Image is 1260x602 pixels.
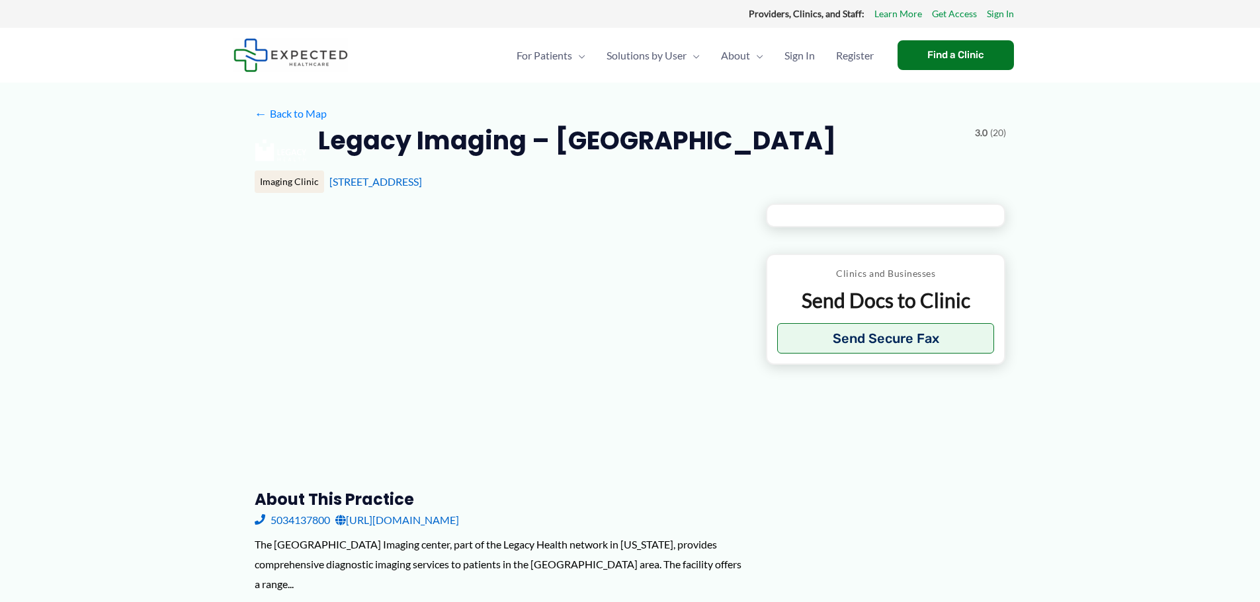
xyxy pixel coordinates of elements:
span: Menu Toggle [750,32,763,79]
span: 3.0 [975,124,987,141]
strong: Providers, Clinics, and Staff: [749,8,864,19]
h3: About this practice [255,489,745,509]
a: For PatientsMenu Toggle [506,32,596,79]
span: For Patients [517,32,572,79]
a: Get Access [932,5,977,22]
a: ←Back to Map [255,104,327,124]
div: Imaging Clinic [255,170,324,193]
span: Solutions by User [607,32,687,79]
a: Sign In [774,32,825,79]
a: Solutions by UserMenu Toggle [596,32,710,79]
div: The [GEOGRAPHIC_DATA] Imaging center, part of the Legacy Health network in [US_STATE], provides c... [255,535,745,593]
span: Menu Toggle [572,32,585,79]
span: ← [255,107,267,120]
a: AboutMenu Toggle [710,32,774,79]
a: Learn More [874,5,922,22]
img: Expected Healthcare Logo - side, dark font, small [233,38,348,72]
a: Sign In [987,5,1014,22]
span: About [721,32,750,79]
a: 5034137800 [255,510,330,530]
span: (20) [990,124,1006,141]
a: [URL][DOMAIN_NAME] [335,510,459,530]
button: Send Secure Fax [777,323,995,354]
a: [STREET_ADDRESS] [329,175,422,188]
p: Send Docs to Clinic [777,287,995,313]
span: Menu Toggle [687,32,700,79]
h2: Legacy Imaging – [GEOGRAPHIC_DATA] [318,124,836,157]
span: Register [836,32,874,79]
span: Sign In [784,32,815,79]
a: Find a Clinic [898,40,1014,70]
nav: Primary Site Navigation [506,32,884,79]
p: Clinics and Businesses [777,265,995,282]
a: Register [825,32,884,79]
